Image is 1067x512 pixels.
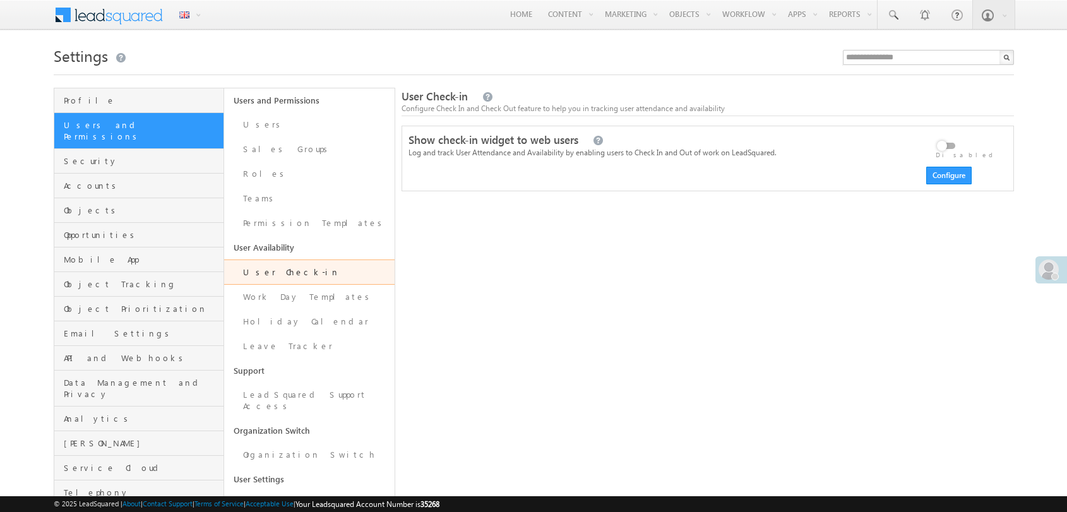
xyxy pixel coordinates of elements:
a: Work Day Templates [224,285,395,309]
a: Mobile App [54,247,224,272]
span: Your Leadsquared Account Number is [295,499,439,509]
span: Service Cloud [64,462,221,473]
a: Permission Templates [224,211,395,235]
a: Users and Permissions [54,113,224,149]
a: Leave Tracker [224,334,395,359]
a: Teams [224,186,395,211]
a: Acceptable Use [246,499,294,508]
a: LeadSquared Support Access [224,383,395,419]
button: Configure [926,167,972,184]
a: Security [54,149,224,174]
a: Data Management and Privacy [54,371,224,407]
a: Accounts [54,174,224,198]
a: Roles [224,162,395,186]
div: Configure Check In and Check Out feature to help you in tracking user attendance and availability [402,103,1014,114]
span: © 2025 LeadSquared | | | | | [54,498,439,510]
span: Telephony [64,487,221,498]
span: Data Management and Privacy [64,377,221,400]
a: Analytics [54,407,224,431]
span: Settings [54,45,108,66]
span: Object Prioritization [64,303,221,314]
a: User Check-in [224,259,395,285]
span: Opportunities [64,229,221,241]
span: Profile [64,95,221,106]
a: Terms of Service [194,499,244,508]
a: Holiday Calendar [224,309,395,334]
a: Users [224,112,395,137]
a: User Settings [224,467,395,491]
a: Profile [54,88,224,113]
span: Show check-in widget to web users [408,133,578,148]
a: Support [224,359,395,383]
span: User Check-in [402,89,468,104]
a: Objects [54,198,224,223]
a: Telephony [54,480,224,505]
a: Opportunities [54,223,224,247]
a: API and Webhooks [54,346,224,371]
a: Object Tracking [54,272,224,297]
a: Contact Support [143,499,193,508]
a: Organization Switch [224,419,395,443]
a: Organization Switch [224,443,395,467]
span: Email Settings [64,328,221,339]
a: Sales Groups [224,137,395,162]
a: Object Prioritization [54,297,224,321]
span: Object Tracking [64,278,221,290]
a: Service Cloud [54,456,224,480]
span: Security [64,155,221,167]
span: API and Webhooks [64,352,221,364]
a: [PERSON_NAME] [54,431,224,456]
div: Log and track User Attendance and Availability by enabling users to Check In and Out of work on L... [408,147,905,158]
span: Mobile App [64,254,221,265]
span: [PERSON_NAME] [64,438,221,449]
a: Email Settings [54,321,224,346]
span: Users and Permissions [64,119,221,142]
span: Objects [64,205,221,216]
a: Users and Permissions [224,88,395,112]
span: 35268 [420,499,439,509]
a: About [122,499,141,508]
span: Accounts [64,180,221,191]
span: Analytics [64,413,221,424]
a: User Availability [224,235,395,259]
